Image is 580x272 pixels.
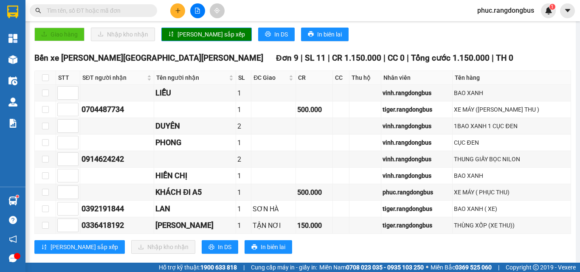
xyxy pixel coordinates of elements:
[549,4,555,10] sup: 1
[545,7,552,14] img: icon-new-feature
[237,171,250,181] div: 1
[154,184,236,201] td: KHÁCH ĐI A5
[168,31,174,38] span: sort-ascending
[82,153,152,165] div: 0914624242
[56,71,80,85] th: STT
[533,264,539,270] span: copyright
[564,7,572,14] span: caret-down
[258,28,295,41] button: printerIn DS
[237,154,250,165] div: 2
[131,240,195,254] button: downloadNhập kho nhận
[383,204,451,213] div: tiger.rangdongbus
[265,31,271,38] span: printer
[411,53,490,63] span: Tổng cước 1.150.000
[274,30,288,39] span: In DS
[155,137,234,149] div: PHONG
[492,53,494,63] span: |
[156,73,227,82] span: Tên người nhận
[383,138,451,147] div: vinh.rangdongbus
[383,171,451,180] div: vinh.rangdongbus
[349,71,381,85] th: Thu hộ
[34,53,263,63] span: Bến xe [PERSON_NAME][GEOGRAPHIC_DATA][PERSON_NAME]
[261,242,285,252] span: In biên lai
[154,135,236,151] td: PHONG
[470,5,541,16] span: phuc.rangdongbus
[243,263,245,272] span: |
[208,244,214,251] span: printer
[80,217,154,234] td: 0336418192
[297,187,331,198] div: 500.000
[454,154,569,164] div: THUNG GIẤY BỌC NILON
[194,8,200,14] span: file-add
[551,4,554,10] span: 1
[431,263,492,272] span: Miền Bắc
[154,217,236,234] td: CHÁNH NAM
[218,242,231,252] span: In DS
[454,221,569,230] div: THÙNG XỐP (XE THU))
[453,71,571,85] th: Tên hàng
[276,53,298,63] span: Đơn 9
[154,201,236,217] td: LAN
[154,118,236,135] td: DUYÊN
[296,71,333,85] th: CR
[237,88,250,98] div: 1
[454,105,569,114] div: XE MÁY ([PERSON_NAME] THU )
[383,188,451,197] div: phuc.rangdongbus
[253,73,287,82] span: ĐC Giao
[237,204,250,214] div: 1
[496,53,513,63] span: TH 0
[155,120,234,132] div: DUYÊN
[251,244,257,251] span: printer
[332,53,381,63] span: CR 1.150.000
[297,104,331,115] div: 500.000
[383,88,451,98] div: vinh.rangdongbus
[154,168,236,184] td: HIỀN CHỊ
[155,170,234,182] div: HIỀN CHỊ
[333,71,349,85] th: CC
[9,216,17,224] span: question-circle
[346,264,424,271] strong: 0708 023 035 - 0935 103 250
[454,188,569,197] div: XE MÁY ( PHỤC THU)
[155,203,234,215] div: LAN
[51,242,118,252] span: [PERSON_NAME] sắp xếp
[328,53,330,63] span: |
[82,73,145,82] span: SĐT người nhận
[202,240,238,254] button: printerIn DS
[8,196,17,205] img: warehouse-icon
[34,28,84,41] button: uploadGiao hàng
[237,137,250,148] div: 1
[159,263,237,272] span: Hỗ trợ kỹ thuật:
[9,235,17,243] span: notification
[498,263,499,272] span: |
[161,28,252,41] button: sort-ascending[PERSON_NAME] sắp xếp
[454,121,569,131] div: 1BAO XANH 1 CỤC ĐEN
[253,204,294,214] div: SƠN HÀ
[383,53,386,63] span: |
[237,104,250,115] div: 1
[383,105,451,114] div: tiger.rangdongbus
[47,6,147,15] input: Tìm tên, số ĐT hoặc mã đơn
[80,151,154,168] td: 0914624242
[155,87,234,99] div: LIỄU
[319,263,424,272] span: Miền Nam
[455,264,492,271] strong: 0369 525 060
[245,240,292,254] button: printerIn biên lai
[210,3,225,18] button: aim
[426,266,428,269] span: ⚪️
[383,221,451,230] div: tiger.rangdongbus
[34,240,125,254] button: sort-ascending[PERSON_NAME] sắp xếp
[9,254,17,262] span: message
[237,187,250,198] div: 1
[253,220,294,231] div: TẬN NƠI
[35,8,41,14] span: search
[297,220,331,231] div: 150.000
[237,220,250,231] div: 1
[8,34,17,43] img: dashboard-icon
[200,264,237,271] strong: 1900 633 818
[41,244,47,251] span: sort-ascending
[16,195,19,198] sup: 1
[237,121,250,132] div: 2
[8,98,17,107] img: warehouse-icon
[155,219,234,231] div: [PERSON_NAME]
[454,138,569,147] div: CỤC ĐEN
